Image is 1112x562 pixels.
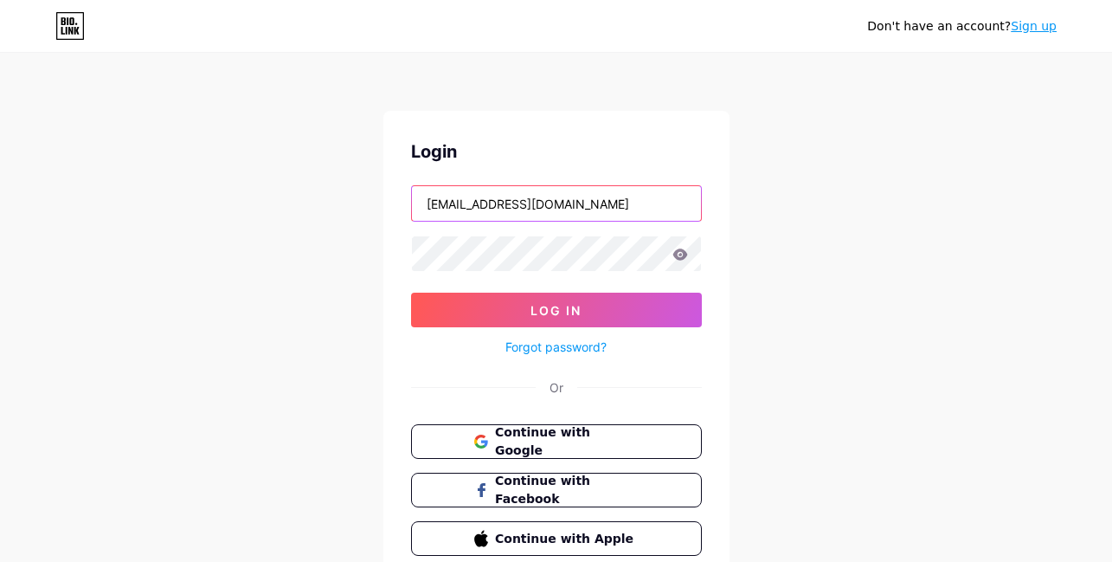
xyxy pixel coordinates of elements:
[495,472,638,508] span: Continue with Facebook
[1011,19,1057,33] a: Sign up
[412,186,701,221] input: Username
[550,378,563,397] div: Or
[530,303,582,318] span: Log In
[411,139,702,165] div: Login
[505,338,607,356] a: Forgot password?
[495,530,638,548] span: Continue with Apple
[495,423,638,460] span: Continue with Google
[411,521,702,556] button: Continue with Apple
[411,424,702,459] button: Continue with Google
[867,17,1057,36] div: Don't have an account?
[411,473,702,507] button: Continue with Facebook
[411,293,702,327] button: Log In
